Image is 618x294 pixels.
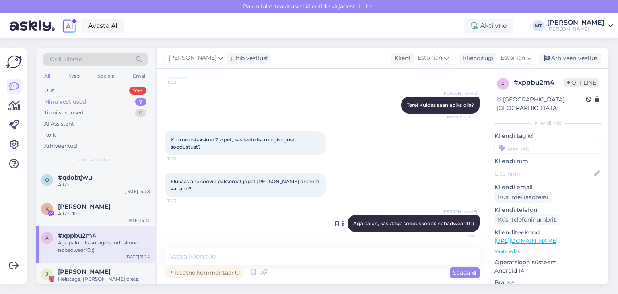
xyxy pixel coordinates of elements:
[169,54,216,62] span: [PERSON_NAME]
[407,102,474,108] span: Tere! Kuidas saan abiks olla?
[443,90,477,96] span: [PERSON_NAME]
[539,53,601,64] div: Arhiveeri vestlus
[58,232,96,239] span: #xppbu2m4
[171,137,296,150] span: Kui me ostaksime 2 jopet, kas teete ka mingisugust soodustust?
[126,254,150,260] div: [DATE] 11:24
[494,157,602,166] p: Kliendi nimi
[58,239,150,254] div: Aga palun, kasutage sooduskoodi: nobadwear10 :)
[58,275,150,290] div: Helistage, [PERSON_NAME] olete, [PERSON_NAME].
[497,95,586,112] div: [GEOGRAPHIC_DATA], [GEOGRAPHIC_DATA]
[514,78,564,87] div: # xppbu2m4
[494,206,602,214] p: Kliendi telefon
[50,55,82,64] span: Otsi kliente
[44,87,54,95] div: Uus
[46,271,48,277] span: J
[45,235,49,241] span: x
[227,54,268,62] div: juhib vestlust
[418,54,442,62] span: Estonian
[125,217,150,224] div: [DATE] 14:41
[459,54,494,62] div: Klienditugi
[494,142,602,154] input: Lisa tag
[165,267,243,278] div: Privaatne kommentaar
[58,181,150,188] div: Aitäh
[167,79,198,85] span: 11:22
[44,98,86,106] div: Minu vestlused
[494,248,602,255] p: Vaata edasi ...
[44,120,74,128] div: AI Assistent
[494,237,558,244] a: [URL][DOMAIN_NAME]
[135,109,146,117] div: 0
[356,3,375,10] span: Luba
[43,71,52,81] div: All
[547,19,604,26] div: [PERSON_NAME]
[443,209,477,215] span: [PERSON_NAME]
[67,71,81,81] div: Web
[171,178,321,192] span: Elukaaslane soovib paksemat jopet [PERSON_NAME] õhemat varianti?
[447,114,477,120] span: Nähtud ✓ 11:22
[453,269,476,276] span: Saada
[533,20,544,31] div: MT
[129,87,146,95] div: 99+
[501,81,505,87] span: x
[353,220,474,226] span: Aga palun, kasutage sooduskoodi: nobadwear10 :)
[464,19,513,33] div: Aktiivne
[131,71,148,81] div: Email
[501,54,525,62] span: Estonian
[494,258,602,267] p: Operatsioonisüsteem
[494,267,602,275] p: Android 14
[45,177,49,183] span: q
[547,19,613,32] a: [PERSON_NAME][PERSON_NAME]
[494,192,552,203] div: Küsi meiliaadressi
[96,71,116,81] div: Socials
[124,188,150,195] div: [DATE] 14:48
[494,132,602,140] p: Kliendi tag'id
[391,54,411,62] div: Klient
[494,183,602,192] p: Kliendi email
[58,268,111,275] span: Joona Kalamägi
[58,210,150,217] div: Aitäh Teile!
[494,278,602,287] p: Brauser
[44,142,77,150] div: Arhiveeritud
[58,203,111,210] span: Kristel Rjabov
[167,156,198,162] span: 11:22
[495,169,593,178] input: Lisa nimi
[44,109,84,117] div: Tiimi vestlused
[6,54,22,70] img: Askly Logo
[58,174,92,181] span: #qdobtjwu
[45,206,49,212] span: K
[494,214,559,225] div: Küsi telefoninumbrit
[547,26,604,32] div: [PERSON_NAME]
[447,232,477,238] span: 11:24
[135,98,146,106] div: 7
[61,17,78,34] img: explore-ai
[77,156,113,164] span: Minu vestlused
[167,198,198,204] span: 11:23
[494,120,602,127] div: Kliendi info
[564,78,599,87] span: Offline
[494,228,602,237] p: Klienditeekond
[81,19,124,33] a: Avasta AI
[44,131,56,139] div: Kõik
